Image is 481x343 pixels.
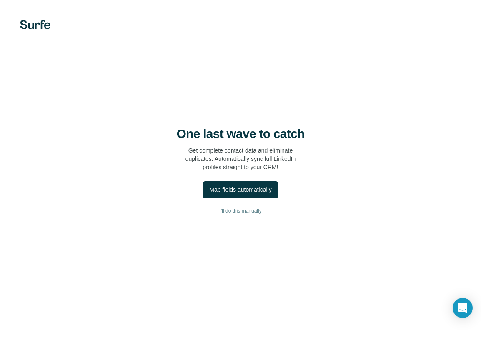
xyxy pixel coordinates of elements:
[453,298,473,318] div: Open Intercom Messenger
[20,20,50,29] img: Surfe's logo
[17,205,464,217] button: I’ll do this manually
[219,207,261,215] span: I’ll do this manually
[177,126,305,141] h4: One last wave to catch
[203,181,278,198] button: Map fields automatically
[209,185,271,194] div: Map fields automatically
[185,146,296,171] p: Get complete contact data and eliminate duplicates. Automatically sync full LinkedIn profiles str...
